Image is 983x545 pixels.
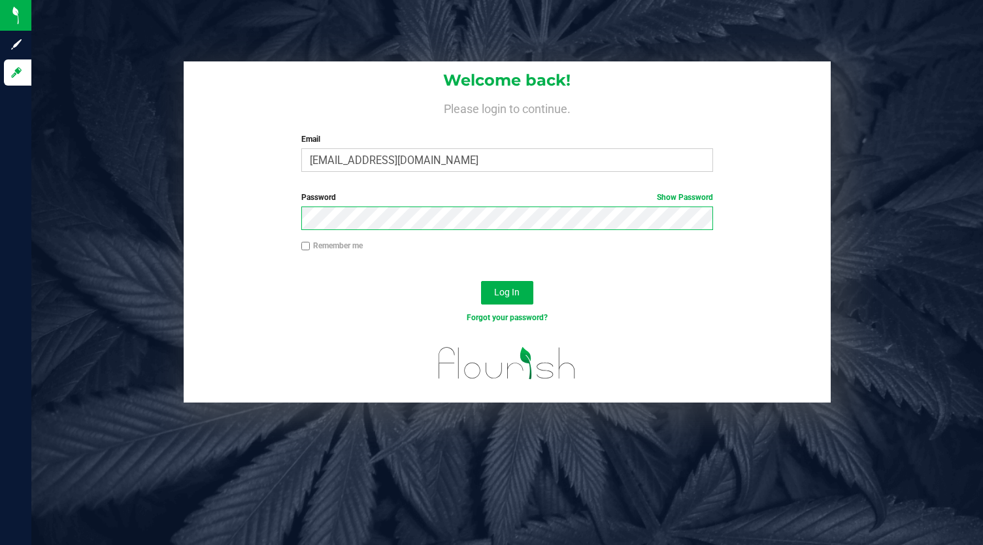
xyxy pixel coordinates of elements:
[301,242,310,251] input: Remember me
[467,313,548,322] a: Forgot your password?
[494,287,520,297] span: Log In
[10,38,23,51] inline-svg: Sign up
[481,281,533,305] button: Log In
[301,240,363,252] label: Remember me
[301,193,336,202] span: Password
[657,193,713,202] a: Show Password
[426,337,588,389] img: flourish_logo.svg
[10,66,23,79] inline-svg: Log in
[301,133,713,145] label: Email
[184,99,831,115] h4: Please login to continue.
[184,72,831,89] h1: Welcome back!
